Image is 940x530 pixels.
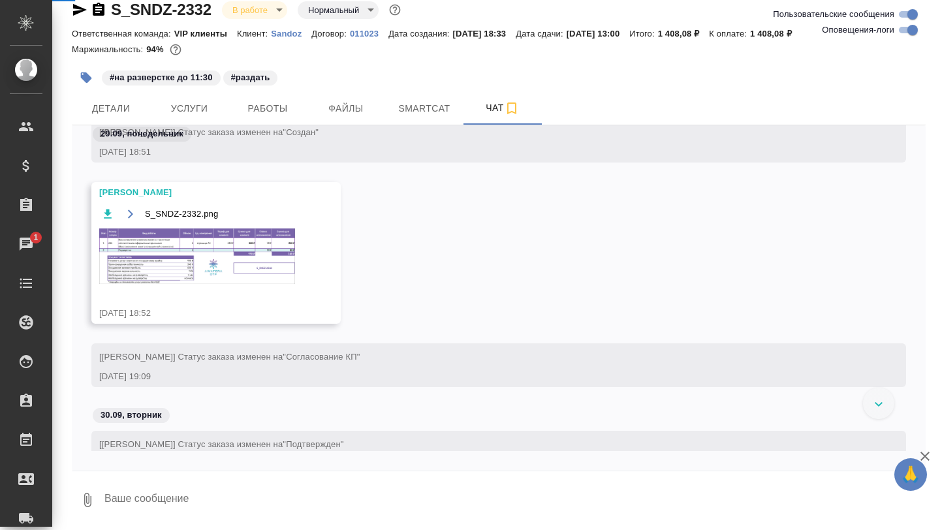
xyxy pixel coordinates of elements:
[773,8,894,21] span: Пользовательские сообщения
[101,71,222,82] span: на разверстке до 11:30
[228,5,272,16] button: В работе
[99,206,116,222] button: Скачать
[453,29,516,39] p: [DATE] 18:33
[101,409,162,422] p: 30.09, вторник
[99,307,295,320] div: [DATE] 18:52
[101,127,183,140] p: 29.09, понедельник
[750,29,802,39] p: 1 408,08 ₽
[99,352,360,362] span: [[PERSON_NAME]] Статус заказа изменен на
[271,27,311,39] a: Sandoz
[283,352,360,362] span: "Согласование КП"
[471,100,534,116] span: Чат
[304,5,363,16] button: Нормальный
[283,439,343,449] span: "Подтвержден"
[99,186,295,199] div: [PERSON_NAME]
[110,71,213,84] p: #на разверстке до 11:30
[236,101,299,117] span: Работы
[80,101,142,117] span: Детали
[386,1,403,18] button: Доп статусы указывают на важность/срочность заказа
[25,231,46,244] span: 1
[350,29,388,39] p: 011023
[311,29,350,39] p: Договор:
[900,461,922,488] span: 🙏
[393,101,456,117] span: Smartcat
[111,1,211,18] a: S_SNDZ-2332
[298,1,379,19] div: В работе
[350,27,388,39] a: 011023
[99,439,344,449] span: [[PERSON_NAME]] Статус заказа изменен на
[72,2,87,18] button: Скопировать ссылку для ЯМессенджера
[99,370,860,383] div: [DATE] 19:09
[894,458,927,491] button: 🙏
[222,1,287,19] div: В работе
[158,101,221,117] span: Услуги
[99,146,860,159] div: [DATE] 18:51
[222,71,279,82] span: раздать
[91,2,106,18] button: Скопировать ссылку
[72,44,146,54] p: Маржинальность:
[174,29,237,39] p: VIP клиенты
[237,29,271,39] p: Клиент:
[516,29,566,39] p: Дата сдачи:
[567,29,630,39] p: [DATE] 13:00
[388,29,452,39] p: Дата создания:
[504,101,520,116] svg: Подписаться
[146,44,166,54] p: 94%
[315,101,377,117] span: Файлы
[231,71,270,84] p: #раздать
[658,29,710,39] p: 1 408,08 ₽
[72,29,174,39] p: Ответственная команда:
[145,208,218,221] span: S_SNDZ-2332.png
[822,23,894,37] span: Оповещения-логи
[167,41,184,58] button: 75.00 RUB;
[709,29,750,39] p: К оплате:
[271,29,311,39] p: Sandoz
[122,206,138,222] button: Открыть на драйве
[99,228,295,284] img: S_SNDZ-2332.png
[629,29,657,39] p: Итого:
[72,63,101,92] button: Добавить тэг
[3,228,49,260] a: 1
